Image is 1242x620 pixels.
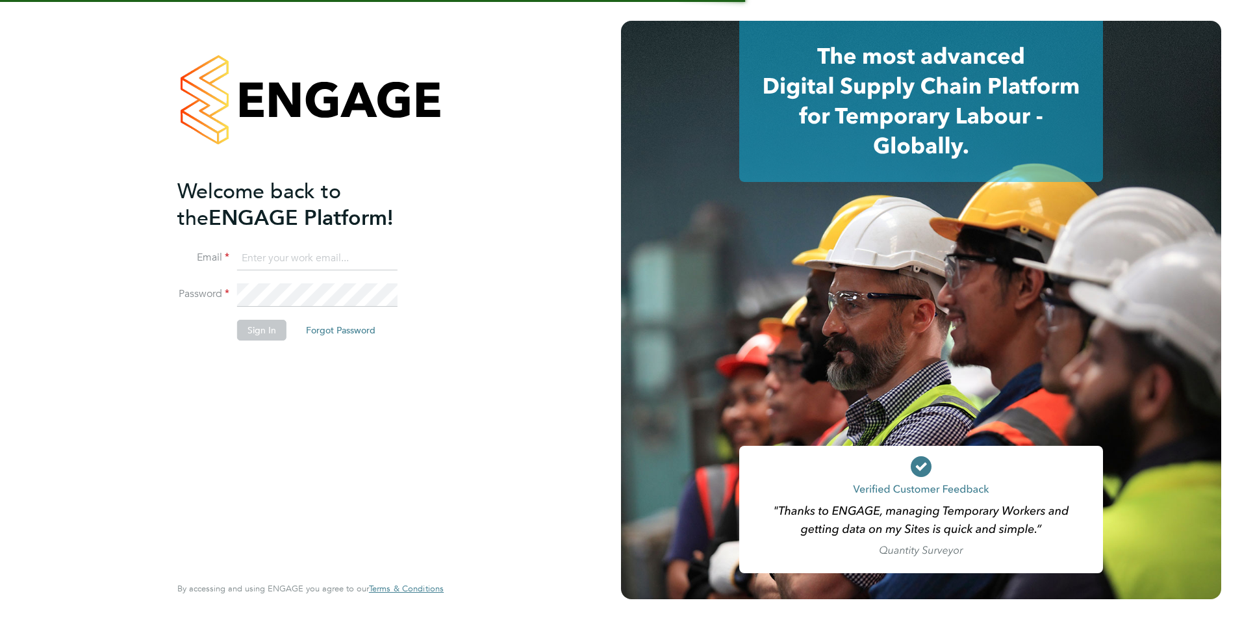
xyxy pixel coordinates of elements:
span: Welcome back to the [177,179,341,231]
h2: ENGAGE Platform! [177,178,431,231]
button: Sign In [237,320,286,341]
label: Password [177,287,229,301]
span: By accessing and using ENGAGE you agree to our [177,583,444,594]
a: Terms & Conditions [369,584,444,594]
input: Enter your work email... [237,247,398,270]
label: Email [177,251,229,265]
button: Forgot Password [296,320,386,341]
